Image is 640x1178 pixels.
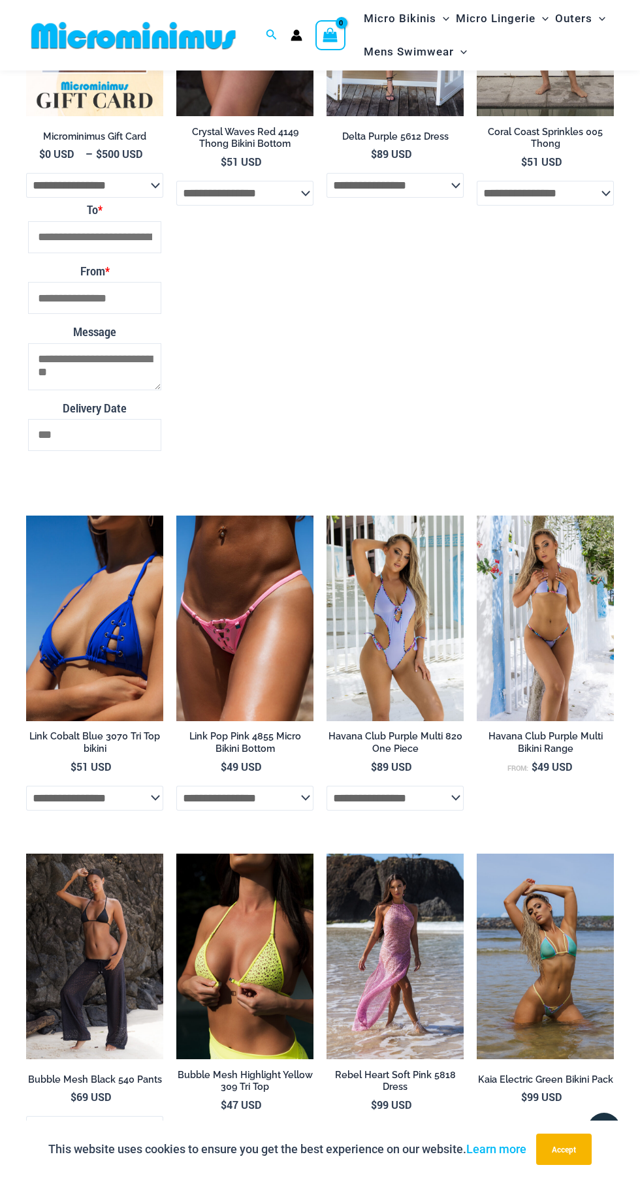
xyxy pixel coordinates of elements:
h2: Coral Coast Sprinkles 005 Thong [477,126,614,150]
bdi: 51 USD [221,155,261,168]
h2: Havana Club Purple Multi Bikini Range [477,730,614,754]
label: From [28,261,161,282]
span: Menu Toggle [436,2,449,35]
h2: Link Cobalt Blue 3070 Tri Top bikini [26,730,163,754]
a: Mens SwimwearMenu ToggleMenu Toggle [360,35,470,69]
a: Link Cobalt Blue 3070 Tri Top bikini [26,730,163,760]
a: Bubble Mesh Highlight Yellow 309 Tri Top 5404 Skirt 02Bubble Mesh Highlight Yellow 309 Tri Top 46... [176,854,313,1059]
a: Havana Club Purple Multi 312 Top 451 Bottom 03Havana Club Purple Multi 312 Top 451 Bottom 01Havan... [477,516,614,721]
p: This website uses cookies to ensure you get the best experience on our website. [48,1139,526,1159]
a: Crystal Waves Red 4149 Thong Bikini Bottom [176,126,313,155]
span: From: [507,764,528,773]
a: OutersMenu ToggleMenu Toggle [552,2,609,35]
abbr: Required field [105,264,110,278]
a: Delta Purple 5612 Dress [327,131,464,147]
span: $ [39,147,45,161]
a: Link Pop Pink 4855 Micro Bikini Bottom [176,730,313,760]
img: Havana Club Purple Multi 820 One Piece 01 [327,516,464,721]
a: Bubble Mesh Highlight Yellow 309 Tri Top [176,1069,313,1098]
img: Kaia Electric Green 305 Top 445 Thong 04 [477,854,614,1059]
span: $ [221,155,227,168]
a: Learn more [466,1142,526,1156]
h2: Crystal Waves Red 4149 Thong Bikini Bottom [176,126,313,150]
a: Kaia Electric Green Bikini Pack [477,1074,614,1091]
abbr: Required field [98,203,103,217]
button: Accept [536,1134,592,1165]
a: Coral Coast Sprinkles 005 Thong [477,126,614,155]
bdi: 500 USD [96,147,142,161]
bdi: 47 USD [221,1098,261,1111]
img: MM SHOP LOGO FLAT [26,21,241,50]
img: Bubble Mesh Black 540 Pants 01 [26,854,163,1059]
a: Havana Club Purple Multi Bikini Range [477,730,614,760]
h2: Link Pop Pink 4855 Micro Bikini Bottom [176,730,313,754]
span: $ [71,1090,76,1104]
label: Delivery Date [28,398,161,419]
h2: Havana Club Purple Multi 820 One Piece [327,730,464,754]
span: $ [371,147,377,161]
a: Micro LingerieMenu ToggleMenu Toggle [453,2,552,35]
bdi: 99 USD [371,1098,411,1111]
bdi: 89 USD [371,760,411,773]
span: – [26,147,163,161]
h2: Bubble Mesh Black 540 Pants [26,1074,163,1086]
h2: Rebel Heart Soft Pink 5818 Dress [327,1069,464,1093]
img: Bubble Mesh Highlight Yellow 309 Tri Top 5404 Skirt 02 [176,854,313,1059]
span: $ [96,147,102,161]
a: Rebel Heart Soft Pink 5818 Dress 01Rebel Heart Soft Pink 5818 Dress 04Rebel Heart Soft Pink 5818 ... [327,854,464,1059]
bdi: 99 USD [521,1090,562,1104]
span: $ [371,1098,377,1111]
a: Microminimus Gift Card [26,131,163,147]
a: Search icon link [266,27,278,44]
span: Menu Toggle [454,35,467,69]
span: $ [371,760,377,773]
span: $ [221,1098,227,1111]
span: Mens Swimwear [364,35,454,69]
label: To [28,200,161,221]
span: Micro Lingerie [456,2,536,35]
bdi: 51 USD [521,155,562,168]
span: Menu Toggle [536,2,549,35]
a: Havana Club Purple Multi 820 One Piece 01Havana Club Purple Multi 820 One Piece 03Havana Club Pur... [327,516,464,721]
img: Link Pop Pink 4855 Bottom 01 [176,516,313,721]
h2: Bubble Mesh Highlight Yellow 309 Tri Top [176,1069,313,1093]
bdi: 69 USD [71,1090,111,1104]
a: Kaia Electric Green 305 Top 445 Thong 04Kaia Electric Green 305 Top 445 Thong 05Kaia Electric Gre... [477,854,614,1059]
bdi: 0 USD [39,147,74,161]
a: Link Pop Pink 4855 Bottom 01Link Pop Pink 3070 Top 4855 Bottom 03Link Pop Pink 3070 Top 4855 Bott... [176,516,313,721]
a: View Shopping Cart, empty [315,20,345,50]
a: Rebel Heart Soft Pink 5818 Dress [327,1069,464,1098]
span: $ [521,1090,527,1104]
span: Menu Toggle [592,2,605,35]
span: Outers [555,2,592,35]
a: Micro BikinisMenu ToggleMenu Toggle [360,2,453,35]
a: Bubble Mesh Black 540 Pants [26,1074,163,1091]
a: Account icon link [291,29,302,41]
a: Bubble Mesh Black 540 Pants 01Bubble Mesh Black 540 Pants 03Bubble Mesh Black 540 Pants 03 [26,854,163,1059]
a: Link Cobalt Blue 3070 Top 01Link Cobalt Blue 3070 Top 4955 Bottom 03Link Cobalt Blue 3070 Top 495... [26,516,163,721]
img: Link Cobalt Blue 3070 Top 01 [26,516,163,721]
label: Message [28,322,161,343]
span: Micro Bikinis [364,2,436,35]
span: $ [532,760,537,773]
span: $ [521,155,527,168]
img: Havana Club Purple Multi 312 Top 451 Bottom 03 [477,516,614,721]
bdi: 49 USD [221,760,261,773]
span: $ [71,760,76,773]
bdi: 51 USD [71,760,111,773]
h2: Delta Purple 5612 Dress [327,131,464,143]
bdi: 49 USD [532,760,572,773]
img: Rebel Heart Soft Pink 5818 Dress 01 [327,854,464,1059]
span: $ [221,760,227,773]
a: Havana Club Purple Multi 820 One Piece [327,730,464,760]
h2: Kaia Electric Green Bikini Pack [477,1074,614,1086]
bdi: 89 USD [371,147,411,161]
h2: Microminimus Gift Card [26,131,163,143]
